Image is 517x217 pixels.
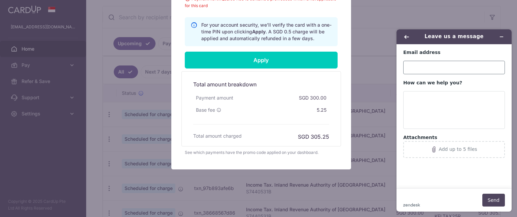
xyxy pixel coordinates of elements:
[296,92,329,104] div: SGD 300.00
[201,22,332,42] p: For your account security, we’ll verify the card with a one-time PIN upon clicking . A SGD 0.5 ch...
[196,107,215,113] span: Base fee
[185,52,338,69] input: Apply
[391,24,517,217] iframe: Find more information here
[15,5,29,11] span: Help
[193,92,236,104] div: Payment amount
[298,133,329,141] h6: SGD 305.25
[185,149,338,156] div: See which payments have the promo code applied on your dashboard.
[252,29,266,34] b: Apply
[314,104,329,116] div: 5.25
[193,133,242,139] h6: Total amount charged
[193,80,329,88] h5: Total amount breakdown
